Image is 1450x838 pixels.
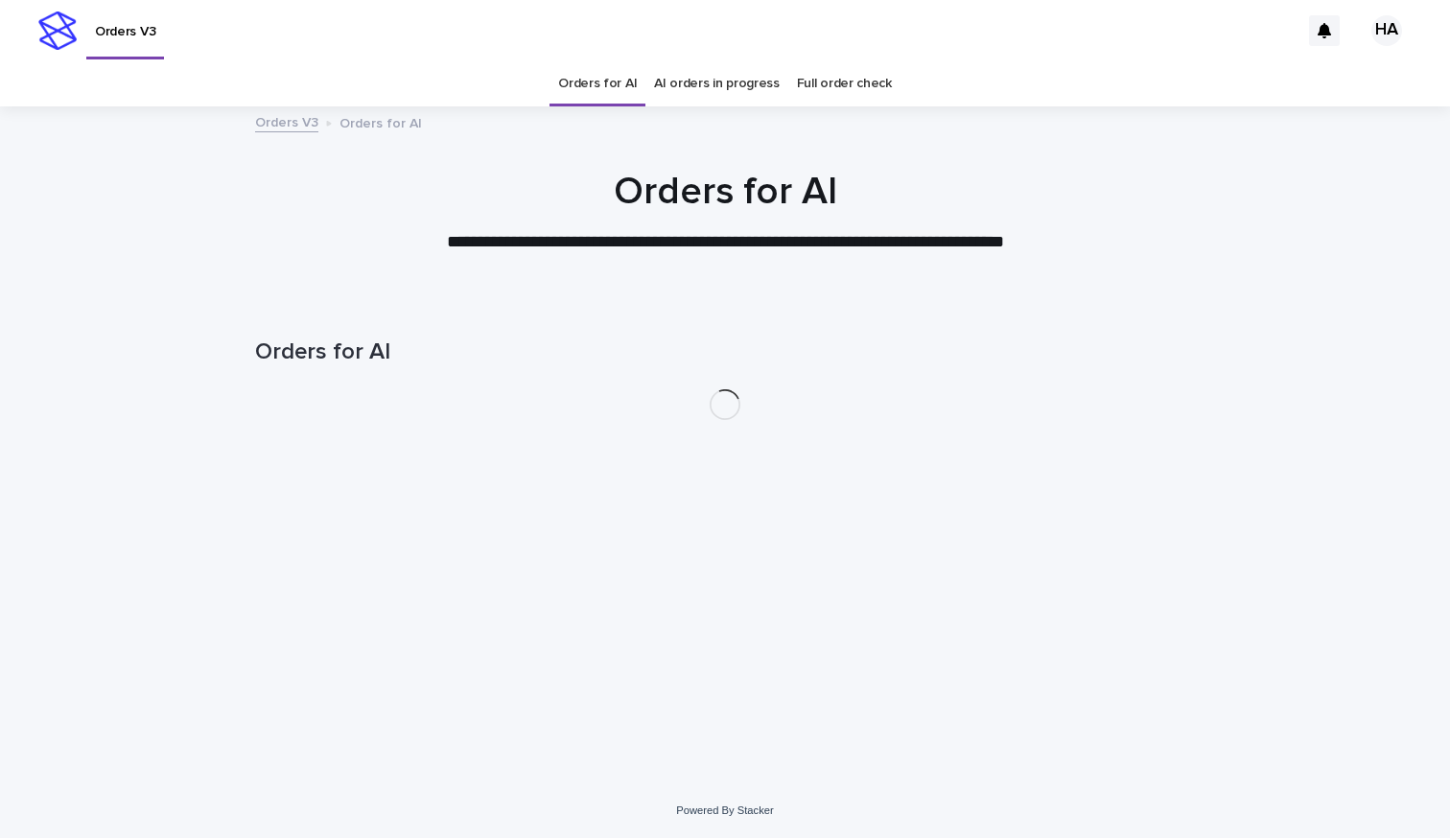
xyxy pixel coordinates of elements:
a: Orders V3 [255,110,318,132]
a: Full order check [797,61,892,106]
div: HA [1371,15,1402,46]
h1: Orders for AI [255,169,1195,215]
img: stacker-logo-s-only.png [38,12,77,50]
a: AI orders in progress [654,61,780,106]
p: Orders for AI [339,111,422,132]
a: Powered By Stacker [676,804,773,816]
a: Orders for AI [558,61,637,106]
h1: Orders for AI [255,338,1195,366]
